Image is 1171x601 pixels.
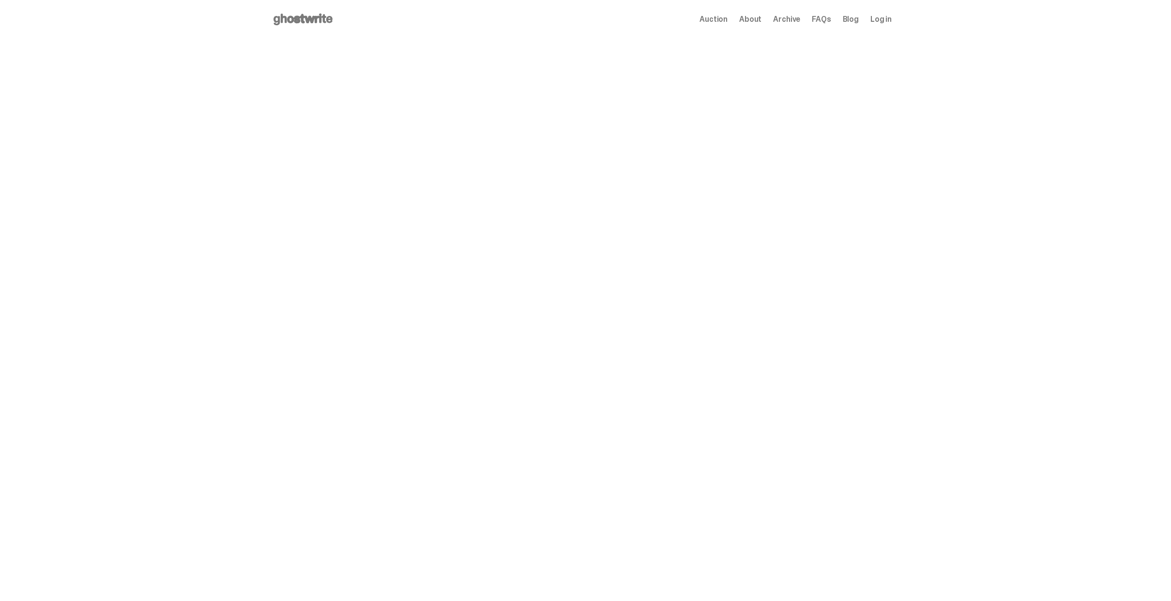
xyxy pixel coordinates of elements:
[843,15,859,23] a: Blog
[773,15,800,23] a: Archive
[870,15,892,23] a: Log in
[700,15,728,23] a: Auction
[739,15,761,23] a: About
[812,15,831,23] a: FAQs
